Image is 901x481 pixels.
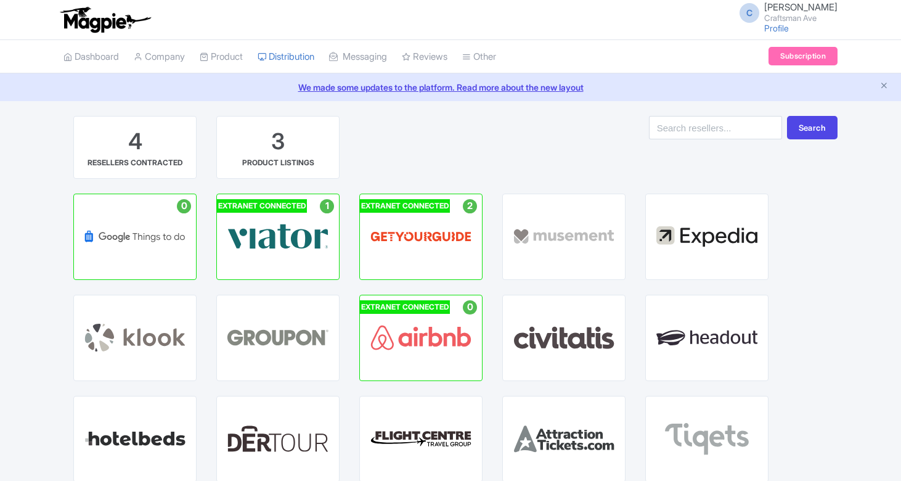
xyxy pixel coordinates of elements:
span: [PERSON_NAME] [764,1,838,13]
div: 3 [271,126,285,157]
a: Dashboard [63,40,119,74]
a: EXTRANET CONNECTED 2 [359,194,483,280]
a: EXTRANET CONNECTED 0 [359,295,483,381]
a: Profile [764,23,789,33]
img: logo-ab69f6fb50320c5b225c76a69d11143b.png [57,6,153,33]
a: Other [462,40,496,74]
a: 3 PRODUCT LISTINGS [216,116,340,179]
a: Product [200,40,243,74]
a: 4 RESELLERS CONTRACTED [73,116,197,179]
button: Search [787,116,838,139]
div: PRODUCT LISTINGS [242,157,314,168]
a: Subscription [768,47,838,65]
div: 4 [128,126,142,157]
small: Craftsman Ave [764,14,838,22]
a: Reviews [402,40,447,74]
input: Search resellers... [649,116,782,139]
a: We made some updates to the platform. Read more about the new layout [7,81,894,94]
a: Company [134,40,185,74]
a: Messaging [329,40,387,74]
a: Distribution [258,40,314,74]
a: EXTRANET CONNECTED 1 [216,194,340,280]
div: RESELLERS CONTRACTED [88,157,182,168]
a: C [PERSON_NAME] Craftsman Ave [732,2,838,22]
button: Close announcement [879,80,889,94]
a: 0 [73,194,197,280]
span: C [740,3,759,23]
